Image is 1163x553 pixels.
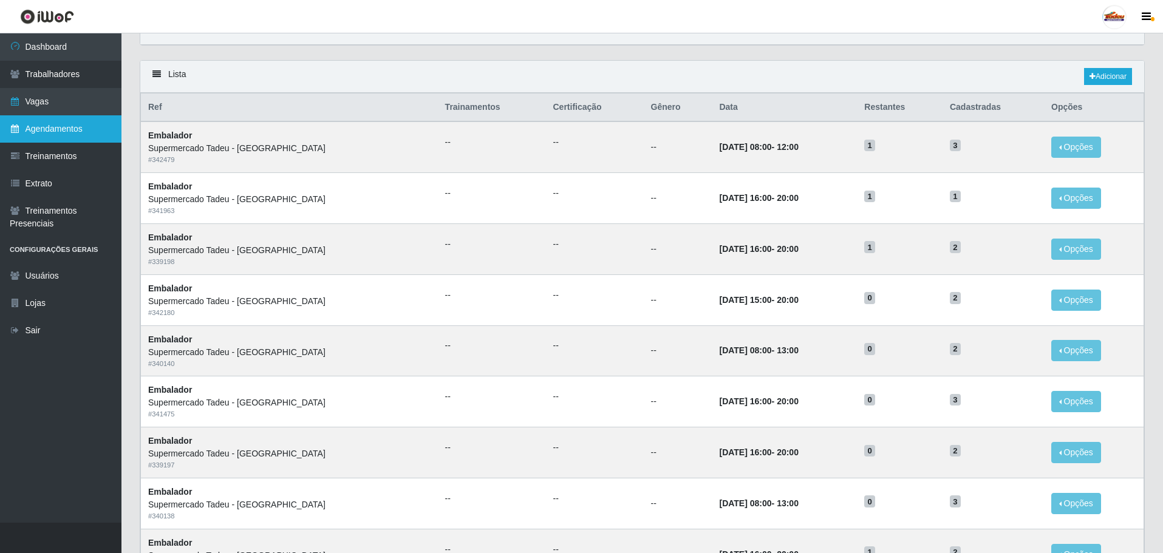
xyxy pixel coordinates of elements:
strong: - [719,142,798,152]
strong: Embalador [148,232,192,242]
span: 3 [950,140,961,152]
a: Adicionar [1084,68,1132,85]
img: CoreUI Logo [20,9,74,24]
time: [DATE] 16:00 [719,244,771,254]
th: Restantes [857,93,943,122]
ul: -- [445,441,539,454]
span: 0 [864,394,875,406]
ul: -- [445,289,539,302]
div: # 340140 [148,359,431,369]
ul: -- [553,238,636,251]
div: Supermercado Tadeu - [GEOGRAPHIC_DATA] [148,396,431,409]
time: [DATE] 16:00 [719,447,771,457]
div: Lista [140,61,1144,93]
strong: - [719,193,798,203]
div: Supermercado Tadeu - [GEOGRAPHIC_DATA] [148,142,431,155]
div: Supermercado Tadeu - [GEOGRAPHIC_DATA] [148,193,431,206]
button: Opções [1051,340,1101,361]
div: Supermercado Tadeu - [GEOGRAPHIC_DATA] [148,244,431,257]
button: Opções [1051,442,1101,463]
span: 0 [864,445,875,457]
td: -- [644,376,712,427]
ul: -- [445,136,539,149]
th: Trainamentos [438,93,546,122]
span: 3 [950,394,961,406]
time: 13:00 [777,345,799,355]
time: [DATE] 08:00 [719,142,771,152]
td: -- [644,427,712,478]
th: Opções [1044,93,1144,122]
strong: Embalador [148,131,192,140]
ul: -- [553,339,636,352]
button: Opções [1051,290,1101,311]
span: 0 [864,495,875,507]
time: 20:00 [777,396,799,406]
span: 3 [950,495,961,507]
th: Gênero [644,93,712,122]
td: -- [644,325,712,376]
ul: -- [445,339,539,352]
td: -- [644,121,712,172]
strong: - [719,447,798,457]
strong: - [719,498,798,508]
ul: -- [445,238,539,251]
div: # 342180 [148,308,431,318]
ul: -- [553,289,636,302]
span: 2 [950,292,961,304]
time: 12:00 [777,142,799,152]
ul: -- [553,187,636,200]
ul: -- [445,390,539,403]
div: # 341963 [148,206,431,216]
span: 0 [864,343,875,355]
time: 20:00 [777,193,799,203]
time: [DATE] 08:00 [719,345,771,355]
time: [DATE] 16:00 [719,193,771,203]
span: 1 [864,191,875,203]
div: Supermercado Tadeu - [GEOGRAPHIC_DATA] [148,498,431,511]
strong: - [719,396,798,406]
time: 20:00 [777,295,799,305]
strong: Embalador [148,283,192,293]
button: Opções [1051,188,1101,209]
span: 2 [950,343,961,355]
div: # 342479 [148,155,431,165]
ul: -- [445,492,539,505]
time: 20:00 [777,244,799,254]
span: 1 [864,140,875,152]
span: 1 [864,241,875,253]
ul: -- [445,187,539,200]
th: Certificação [546,93,644,122]
strong: Embalador [148,182,192,191]
button: Opções [1051,391,1101,412]
span: 1 [950,191,961,203]
ul: -- [553,390,636,403]
button: Opções [1051,239,1101,260]
ul: -- [553,492,636,505]
div: Supermercado Tadeu - [GEOGRAPHIC_DATA] [148,295,431,308]
span: 0 [864,292,875,304]
button: Opções [1051,137,1101,158]
button: Opções [1051,493,1101,514]
strong: Embalador [148,385,192,395]
strong: Embalador [148,436,192,446]
strong: Embalador [148,334,192,344]
th: Ref [141,93,438,122]
td: -- [644,478,712,529]
time: [DATE] 08:00 [719,498,771,508]
div: # 341475 [148,409,431,419]
time: 20:00 [777,447,799,457]
th: Cadastradas [943,93,1044,122]
ul: -- [553,136,636,149]
time: [DATE] 16:00 [719,396,771,406]
time: [DATE] 15:00 [719,295,771,305]
span: 2 [950,241,961,253]
div: Supermercado Tadeu - [GEOGRAPHIC_DATA] [148,346,431,359]
td: -- [644,274,712,325]
td: -- [644,223,712,274]
td: -- [644,173,712,224]
th: Data [712,93,857,122]
span: 2 [950,445,961,457]
strong: Embalador [148,487,192,497]
strong: - [719,244,798,254]
strong: Embalador [148,538,192,548]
